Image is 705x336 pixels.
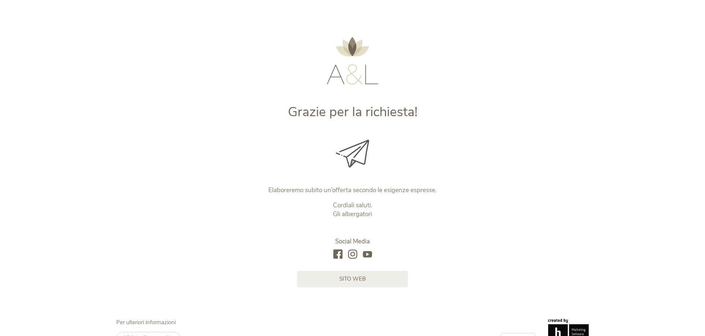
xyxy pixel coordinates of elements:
[327,37,378,84] img: AMONTI & LUNARIS Wellnessresort
[363,250,372,260] a: youtube
[348,250,357,260] a: instagram
[339,275,366,283] span: sito web
[288,103,417,121] span: Grazie per la richiesta!
[199,201,507,219] p: Cordiali saluti. Gli albergatori
[335,237,370,246] span: Social Media
[333,250,343,260] a: facebook
[199,186,507,195] p: Elaboreremo subito un’offerta secondo le esigenze espresse.
[297,271,408,287] a: sito web
[116,319,176,326] span: Per ulteriori informazioni
[336,140,369,167] img: Grazie per la richiesta!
